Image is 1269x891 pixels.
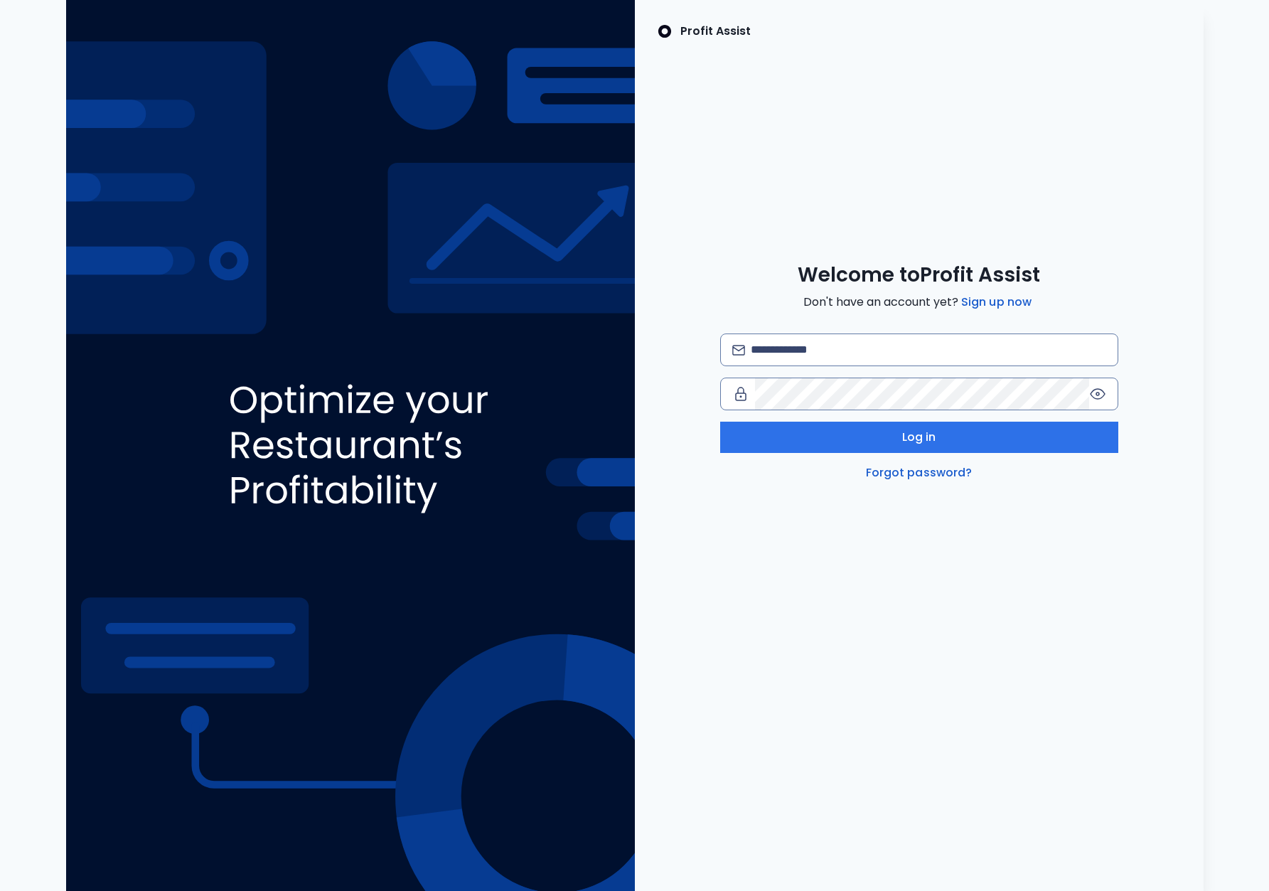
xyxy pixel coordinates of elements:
[958,294,1034,311] a: Sign up now
[680,23,751,40] p: Profit Assist
[720,422,1118,453] button: Log in
[658,23,672,40] img: SpotOn Logo
[902,429,936,446] span: Log in
[798,262,1040,288] span: Welcome to Profit Assist
[863,464,975,481] a: Forgot password?
[803,294,1034,311] span: Don't have an account yet?
[732,345,746,356] img: email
